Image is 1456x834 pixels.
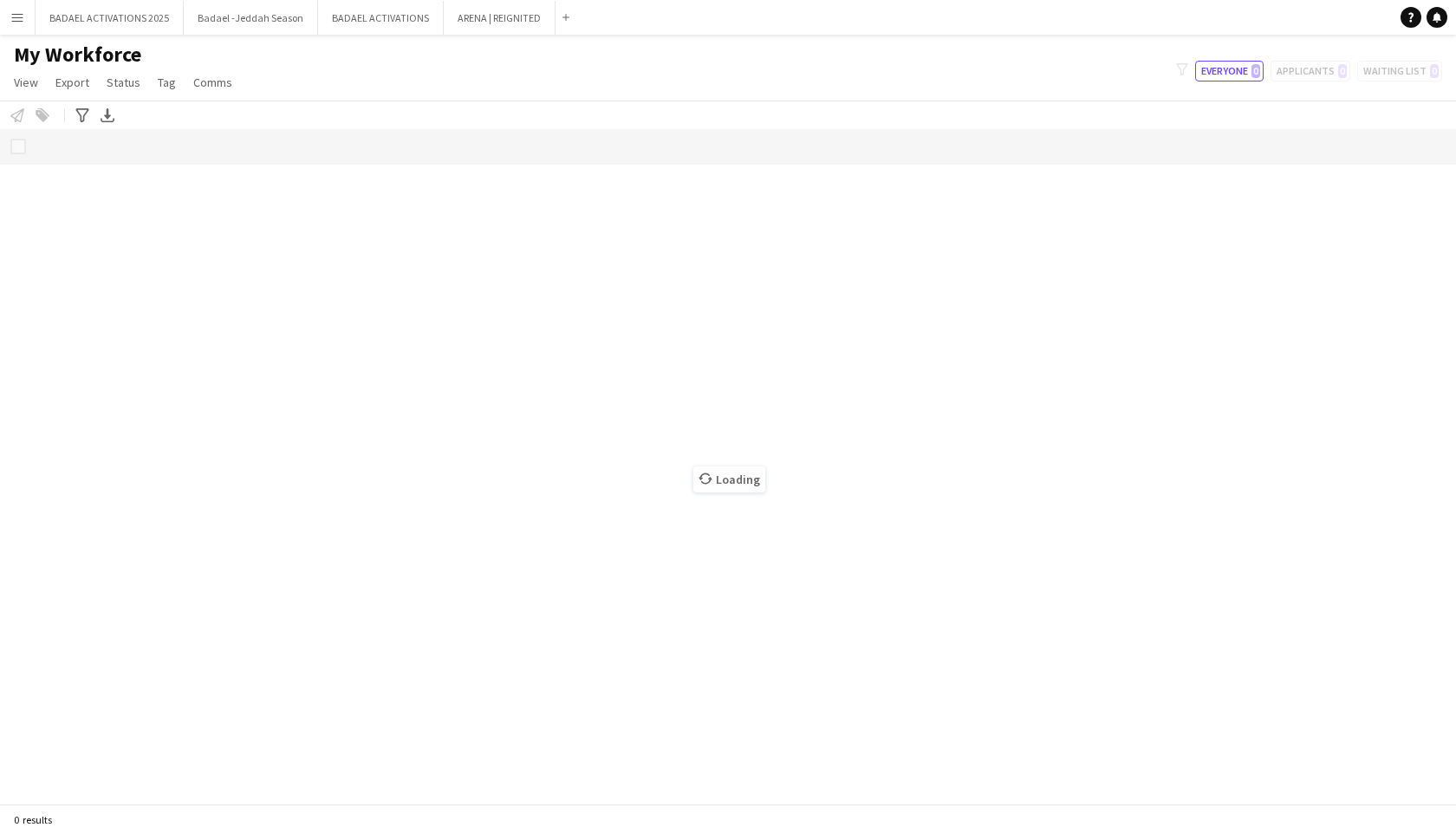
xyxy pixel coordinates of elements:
[1251,64,1260,78] span: 0
[72,105,93,126] app-action-btn: Advanced filters
[7,71,45,94] a: View
[193,75,232,90] span: Comms
[318,1,444,35] button: BADAEL ACTIVATIONS
[14,75,38,90] span: View
[36,1,184,35] button: BADAEL ACTIVATIONS 2025
[444,1,556,35] button: ARENA | REIGNITED
[97,105,118,126] app-action-btn: Export XLSX
[186,71,239,94] a: Comms
[100,71,147,94] a: Status
[158,75,176,90] span: Tag
[1195,61,1264,81] button: Everyone0
[49,71,96,94] a: Export
[55,75,89,90] span: Export
[14,42,141,68] span: My Workforce
[693,466,765,492] span: Loading
[151,71,183,94] a: Tag
[107,75,140,90] span: Status
[184,1,318,35] button: Badael -Jeddah Season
